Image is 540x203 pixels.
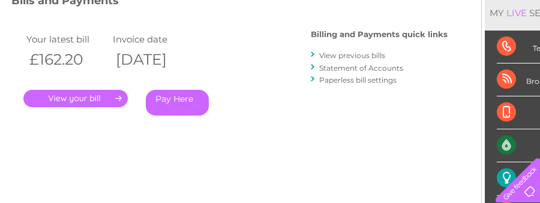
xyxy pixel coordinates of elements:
th: [DATE] [110,47,196,72]
img: logo.png [19,31,80,68]
h4: Billing and Payments quick links [311,30,448,39]
a: View previous bills [319,51,385,60]
a: Energy [359,51,385,60]
a: Telecoms [392,51,428,60]
a: Statement of Accounts [319,63,403,72]
div: LIVE [504,7,529,19]
a: 0333 014 3131 [314,6,397,21]
td: Your latest bill [23,31,110,47]
a: Blog [436,51,453,60]
a: Paperless bill settings [319,75,397,84]
a: . [23,90,128,107]
a: Water [329,51,352,60]
a: Contact [460,51,490,60]
th: £162.20 [23,47,110,72]
a: Pay Here [146,90,209,116]
a: Log out [501,51,529,60]
td: Invoice date [110,31,196,47]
